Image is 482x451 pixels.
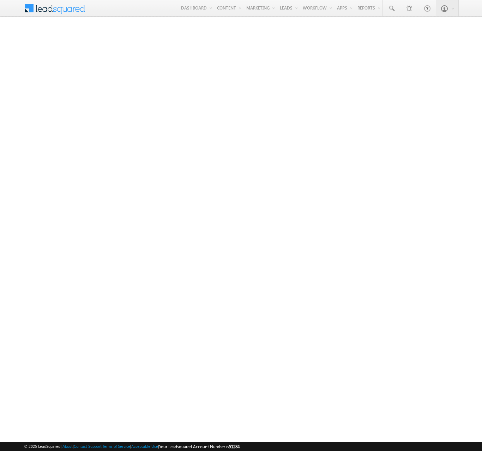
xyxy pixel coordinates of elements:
a: Contact Support [74,444,102,449]
a: Acceptable Use [131,444,158,449]
span: Your Leadsquared Account Number is [159,444,240,449]
span: © 2025 LeadSquared | | | | | [24,443,240,450]
a: About [62,444,73,449]
span: 51284 [229,444,240,449]
a: Terms of Service [103,444,130,449]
